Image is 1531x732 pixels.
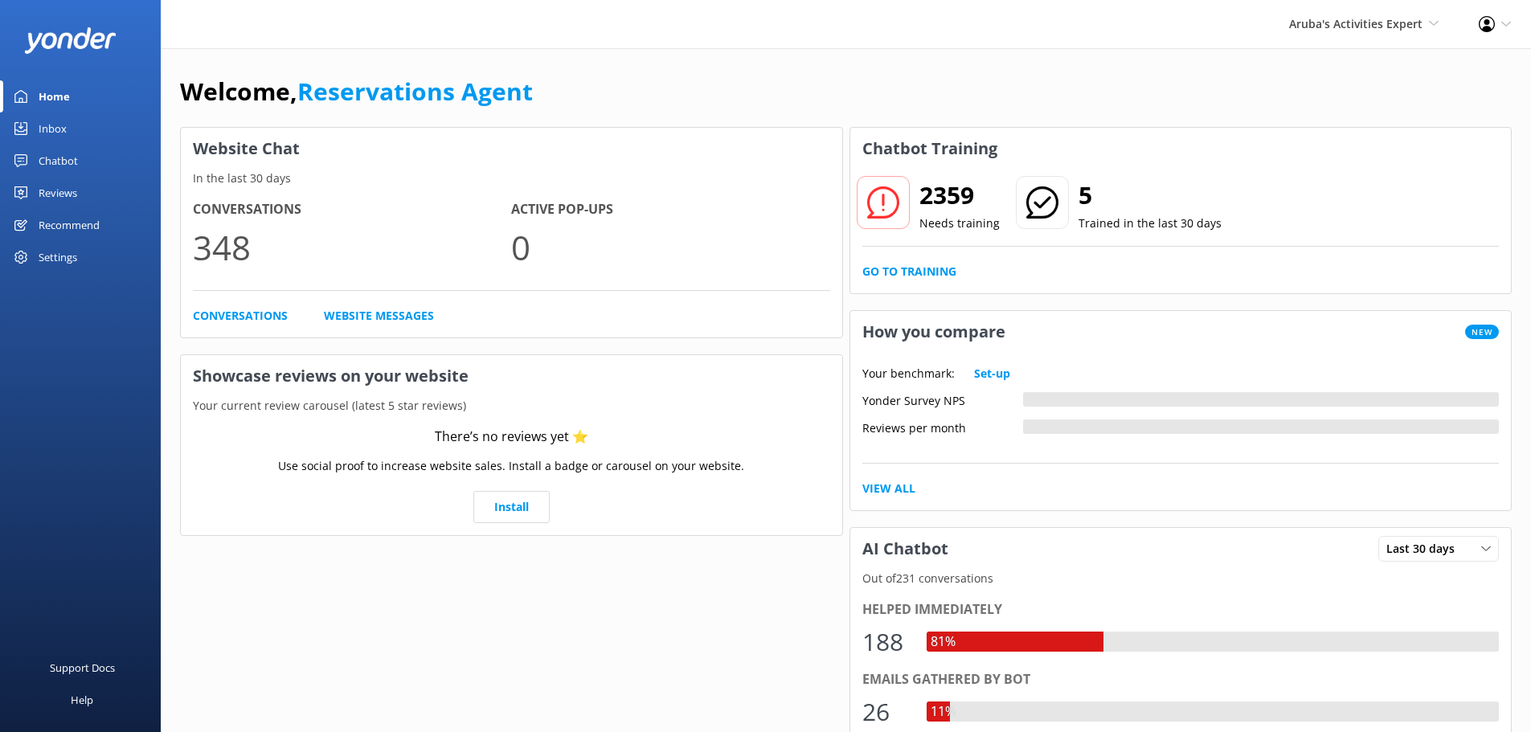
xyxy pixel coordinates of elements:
[862,419,1023,434] div: Reviews per month
[850,528,960,570] h3: AI Chatbot
[862,669,1500,690] div: Emails gathered by bot
[39,209,100,241] div: Recommend
[50,652,115,684] div: Support Docs
[181,128,842,170] h3: Website Chat
[435,427,588,448] div: There’s no reviews yet ⭐
[919,215,1000,232] p: Needs training
[39,177,77,209] div: Reviews
[919,176,1000,215] h2: 2359
[850,311,1017,353] h3: How you compare
[39,145,78,177] div: Chatbot
[862,263,956,280] a: Go to Training
[1079,215,1222,232] p: Trained in the last 30 days
[193,199,511,220] h4: Conversations
[927,701,960,722] div: 11%
[278,457,744,475] p: Use social proof to increase website sales. Install a badge or carousel on your website.
[862,480,915,497] a: View All
[862,599,1500,620] div: Helped immediately
[927,632,960,652] div: 81%
[862,693,911,731] div: 26
[181,170,842,187] p: In the last 30 days
[324,307,434,325] a: Website Messages
[181,355,842,397] h3: Showcase reviews on your website
[1289,16,1423,31] span: Aruba's Activities Expert
[1386,540,1464,558] span: Last 30 days
[193,307,288,325] a: Conversations
[511,199,829,220] h4: Active Pop-ups
[862,365,955,382] p: Your benchmark:
[511,220,829,274] p: 0
[71,684,93,716] div: Help
[193,220,511,274] p: 348
[1465,325,1499,339] span: New
[862,392,1023,407] div: Yonder Survey NPS
[24,27,117,54] img: yonder-white-logo.png
[297,75,533,108] a: Reservations Agent
[862,623,911,661] div: 188
[473,491,550,523] a: Install
[39,112,67,145] div: Inbox
[39,80,70,112] div: Home
[974,365,1010,382] a: Set-up
[850,570,1512,587] p: Out of 231 conversations
[180,72,533,111] h1: Welcome,
[850,128,1009,170] h3: Chatbot Training
[39,241,77,273] div: Settings
[1079,176,1222,215] h2: 5
[181,397,842,415] p: Your current review carousel (latest 5 star reviews)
